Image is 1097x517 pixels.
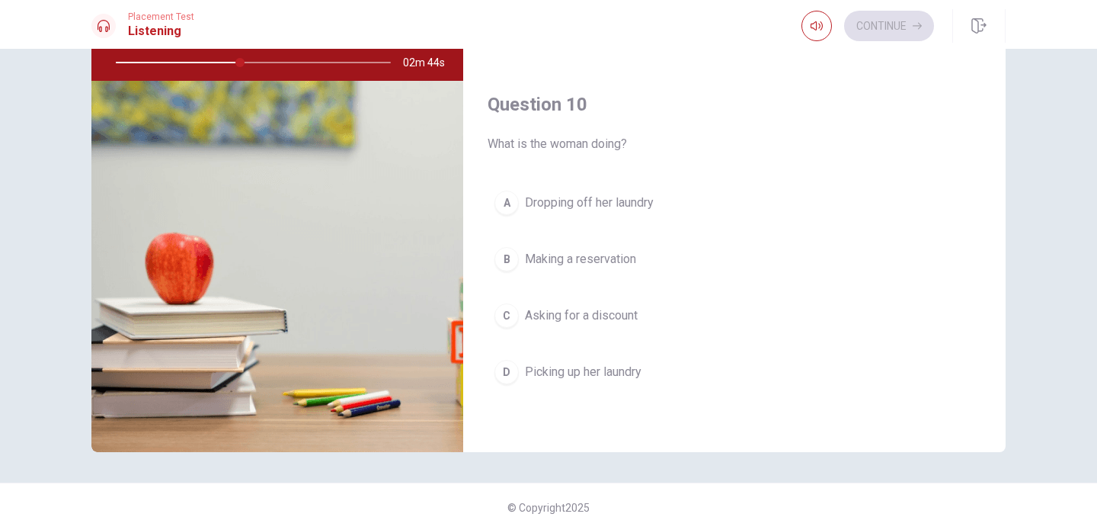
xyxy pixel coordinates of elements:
span: Dropping off her laundry [525,194,654,212]
span: Making a reservation [525,250,636,268]
span: © Copyright 2025 [507,502,590,514]
span: Picking up her laundry [525,363,641,381]
button: DPicking up her laundry [488,353,981,391]
span: What is the woman doing? [488,135,981,153]
h4: Question 10 [488,92,981,117]
span: Asking for a discount [525,307,638,325]
h1: Listening [128,22,194,40]
button: ADropping off her laundry [488,184,981,222]
div: C [494,303,519,328]
span: 02m 44s [403,44,457,81]
span: Placement Test [128,11,194,22]
div: D [494,360,519,384]
img: Recogiendo la ropa [91,81,463,452]
button: BMaking a reservation [488,240,981,278]
div: A [494,191,519,215]
div: B [494,247,519,271]
button: CAsking for a discount [488,297,981,335]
